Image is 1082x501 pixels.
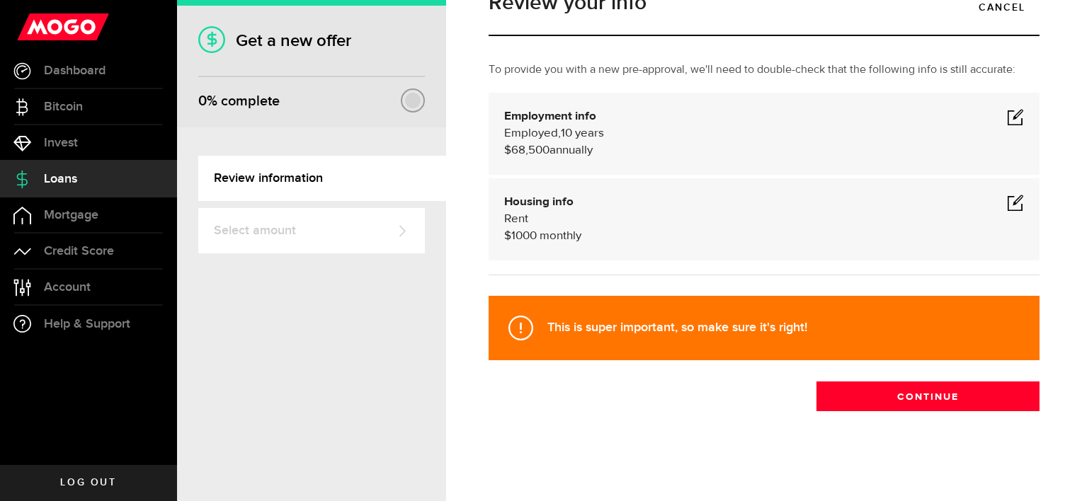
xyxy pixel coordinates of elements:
span: Loans [44,173,77,185]
span: Dashboard [44,64,106,77]
span: , [558,127,561,139]
b: Employment info [504,110,596,122]
button: Continue [816,381,1040,411]
span: 1000 [511,230,537,242]
strong: This is super important, so make sure it's right! [547,320,807,335]
span: Credit Score [44,245,114,258]
div: % complete [198,88,280,114]
span: Log out [60,478,116,488]
h1: Get a new offer [198,30,425,51]
span: annually [549,144,593,156]
span: Employed [504,127,558,139]
a: Select amount [198,208,425,253]
span: Mortgage [44,209,98,221]
button: Open LiveChat chat widget [11,6,54,48]
span: Invest [44,137,78,149]
span: $ [504,230,511,242]
span: Help & Support [44,318,130,330]
span: Rent [504,213,528,225]
span: $68,500 [504,144,549,156]
b: Housing info [504,196,574,208]
span: 0 [198,93,207,110]
span: monthly [540,230,581,242]
span: Bitcoin [44,100,83,113]
span: Account [44,281,91,294]
span: 10 years [561,127,604,139]
p: To provide you with a new pre-approval, we'll need to double-check that the following info is sti... [489,62,1040,79]
a: Review information [198,156,446,201]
